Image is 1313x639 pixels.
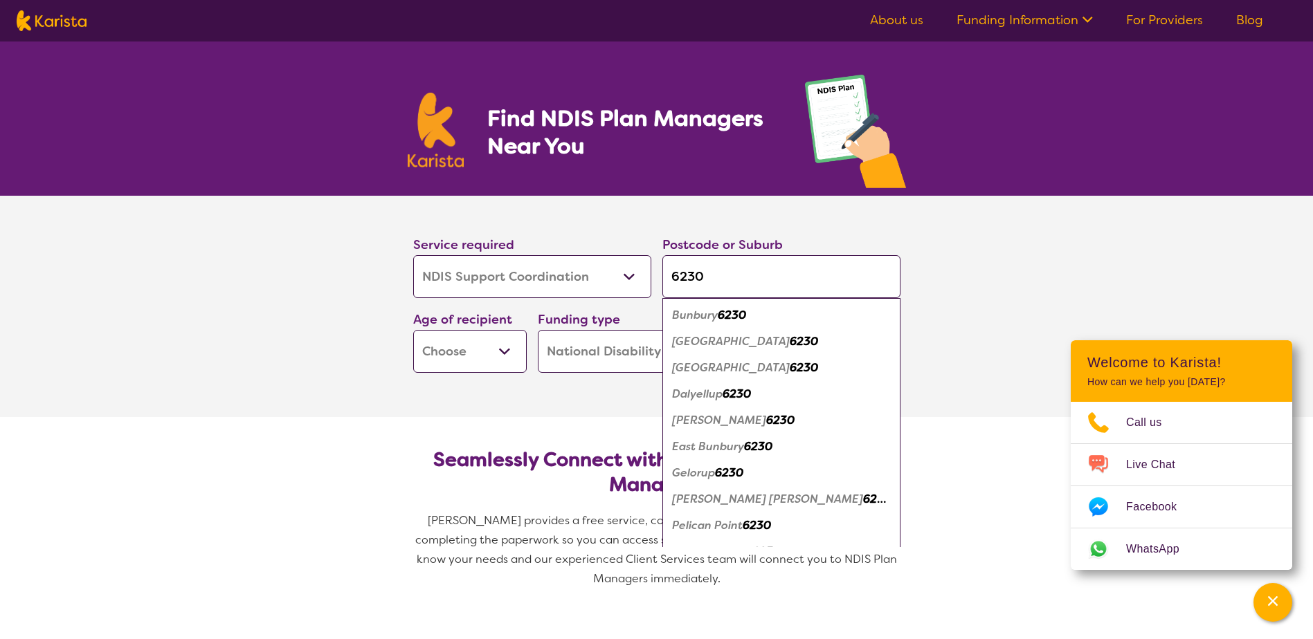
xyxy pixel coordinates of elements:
[413,237,514,253] label: Service required
[487,104,777,160] h1: Find NDIS Plan Managers Near You
[1126,412,1179,433] span: Call us
[669,328,894,355] div: Carey Park 6230
[715,465,743,480] em: 6230
[408,93,464,167] img: Karista logo
[863,492,891,506] em: 6230
[669,512,894,539] div: Pelican Point 6230
[672,544,752,559] em: South Bunbury
[1071,340,1292,570] div: Channel Menu
[744,439,772,454] em: 6230
[669,539,894,565] div: South Bunbury 6230
[1126,539,1196,559] span: WhatsApp
[415,513,900,586] span: [PERSON_NAME] provides a free service, connecting you to NDIS Plan Managers and completing the pa...
[672,492,863,506] em: [PERSON_NAME] [PERSON_NAME]
[1126,454,1192,475] span: Live Chat
[672,413,766,427] em: [PERSON_NAME]
[672,439,744,454] em: East Bunbury
[669,486,894,512] div: Glen Iris 6230
[672,387,723,401] em: Dalyellup
[1126,12,1203,28] a: For Providers
[1071,528,1292,570] a: Web link opens in a new tab.
[669,302,894,328] div: Bunbury 6230
[672,360,790,375] em: [GEOGRAPHIC_DATA]
[870,12,923,28] a: About us
[1126,497,1193,517] span: Facebook
[669,460,894,486] div: Gelorup 6230
[669,407,894,434] div: Davenport 6230
[672,334,790,349] em: [GEOGRAPHIC_DATA]
[957,12,1093,28] a: Funding Information
[1236,12,1263,28] a: Blog
[672,518,743,532] em: Pelican Point
[672,465,715,480] em: Gelorup
[743,518,771,532] em: 6230
[538,311,620,328] label: Funding type
[790,334,818,349] em: 6230
[413,311,512,328] label: Age of recipient
[669,355,894,381] div: College Grove 6230
[1087,376,1276,388] p: How can we help you [DATE]?
[1087,354,1276,371] h2: Welcome to Karista!
[805,75,906,196] img: plan-management
[766,413,795,427] em: 6230
[669,381,894,407] div: Dalyellup 6230
[424,447,889,497] h2: Seamlessly Connect with NDIS-Registered Plan Managers
[752,544,781,559] em: 6230
[790,360,818,375] em: 6230
[662,255,900,298] input: Type
[723,387,751,401] em: 6230
[669,434,894,460] div: East Bunbury 6230
[17,10,87,31] img: Karista logo
[662,237,783,253] label: Postcode or Suburb
[1253,583,1292,622] button: Channel Menu
[1071,402,1292,570] ul: Choose channel
[672,308,718,322] em: Bunbury
[718,308,746,322] em: 6230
